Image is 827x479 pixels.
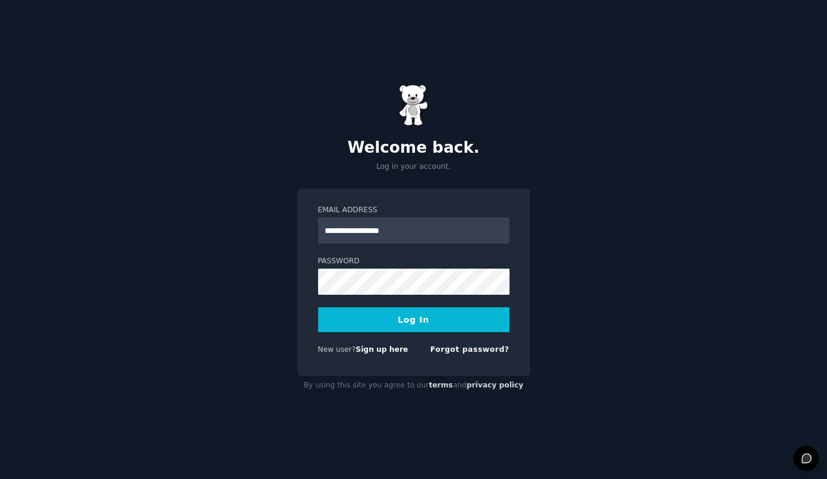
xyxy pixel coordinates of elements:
h2: Welcome back. [297,138,530,157]
p: Log in your account. [297,162,530,172]
button: Log In [318,307,510,332]
a: terms [429,381,452,389]
a: privacy policy [467,381,524,389]
div: By using this site you agree to our and [297,376,530,395]
label: Password [318,256,510,267]
a: Sign up here [356,345,408,354]
a: Forgot password? [430,345,510,354]
img: Gummy Bear [399,84,429,126]
span: New user? [318,345,356,354]
label: Email Address [318,205,510,216]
